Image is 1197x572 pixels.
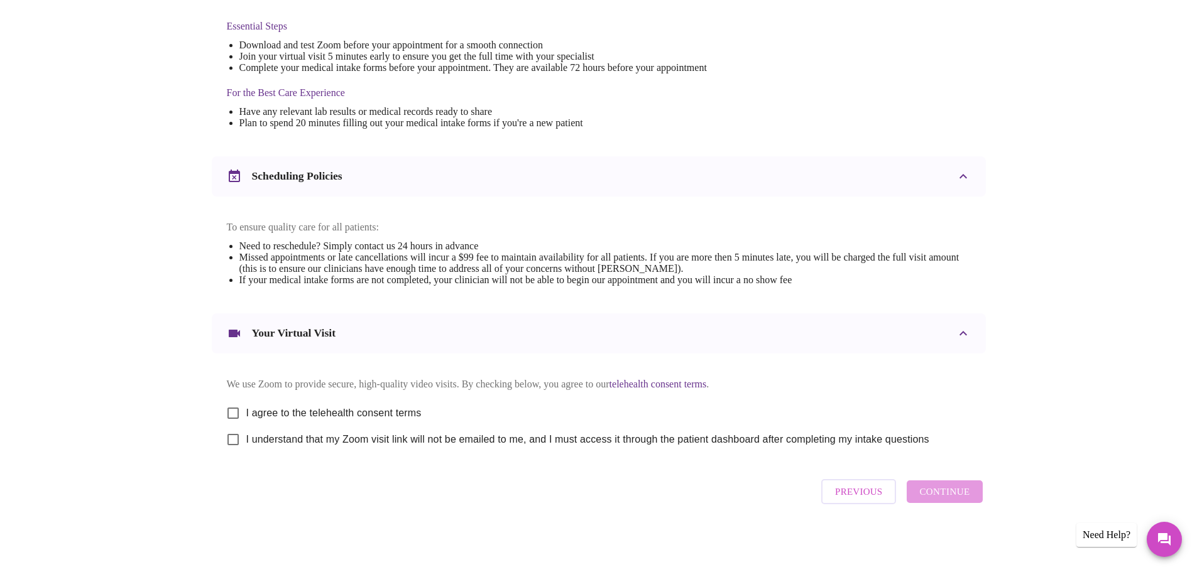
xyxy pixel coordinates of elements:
div: Scheduling Policies [212,156,986,197]
li: Need to reschedule? Simply contact us 24 hours in advance [239,240,971,252]
h4: Essential Steps [227,21,707,32]
li: If your medical intake forms are not completed, your clinician will not be able to begin our appo... [239,274,971,286]
span: I understand that my Zoom visit link will not be emailed to me, and I must access it through the ... [246,432,929,447]
li: Download and test Zoom before your appointment for a smooth connection [239,40,707,51]
button: Messages [1147,522,1182,557]
span: Previous [835,483,882,500]
div: Need Help? [1076,523,1137,547]
p: To ensure quality care for all patients: [227,222,971,233]
span: I agree to the telehealth consent terms [246,406,422,421]
li: Have any relevant lab results or medical records ready to share [239,106,707,117]
li: Join your virtual visit 5 minutes early to ensure you get the full time with your specialist [239,51,707,62]
h3: Scheduling Policies [252,170,342,183]
p: We use Zoom to provide secure, high-quality video visits. By checking below, you agree to our . [227,379,971,390]
a: telehealth consent terms [609,379,707,389]
button: Previous [821,479,896,504]
h3: Your Virtual Visit [252,326,336,340]
div: Your Virtual Visit [212,313,986,353]
li: Plan to spend 20 minutes filling out your medical intake forms if you're a new patient [239,117,707,129]
h4: For the Best Care Experience [227,87,707,99]
li: Missed appointments or late cancellations will incur a $99 fee to maintain availability for all p... [239,252,971,274]
li: Complete your medical intake forms before your appointment. They are available 72 hours before yo... [239,62,707,73]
